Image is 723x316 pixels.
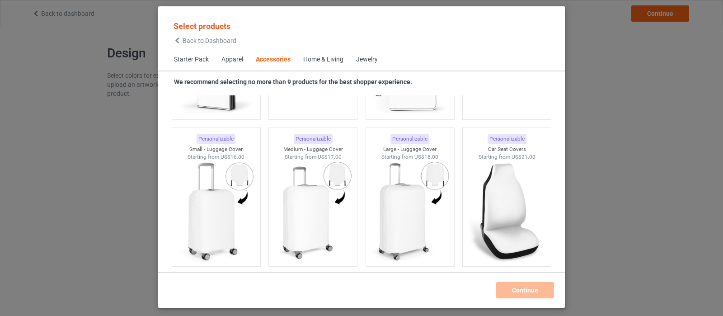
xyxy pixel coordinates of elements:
[366,146,454,153] div: Large - Luggage Cover
[174,21,230,31] span: Select products
[172,153,260,161] div: Starting from
[390,134,429,144] div: Personalizable
[366,153,454,161] div: Starting from
[269,153,357,161] div: Starting from
[370,160,451,262] img: regular.jpg
[488,134,526,144] div: Personalizable
[466,160,547,262] img: regular.jpg
[272,160,353,262] img: regular.jpg
[318,154,342,160] span: US$17.00
[414,154,438,160] span: US$18.00
[221,55,243,64] div: Apparel
[463,153,551,161] div: Starting from
[356,55,378,64] div: Jewelry
[176,160,257,262] img: regular.jpg
[512,154,535,160] span: US$21.00
[168,49,215,71] span: Starter Pack
[303,55,343,64] div: Home & Living
[197,134,235,144] div: Personalizable
[172,146,260,153] div: Small - Luggage Cover
[256,55,291,64] div: Accessories
[183,37,236,44] span: Back to Dashboard
[221,154,244,160] span: US$16.00
[294,134,333,144] div: Personalizable
[174,78,412,85] strong: We recommend selecting no more than 9 products for the best shopper experience.
[269,146,357,153] div: Medium - Luggage Cover
[463,146,551,153] div: Car Seat Covers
